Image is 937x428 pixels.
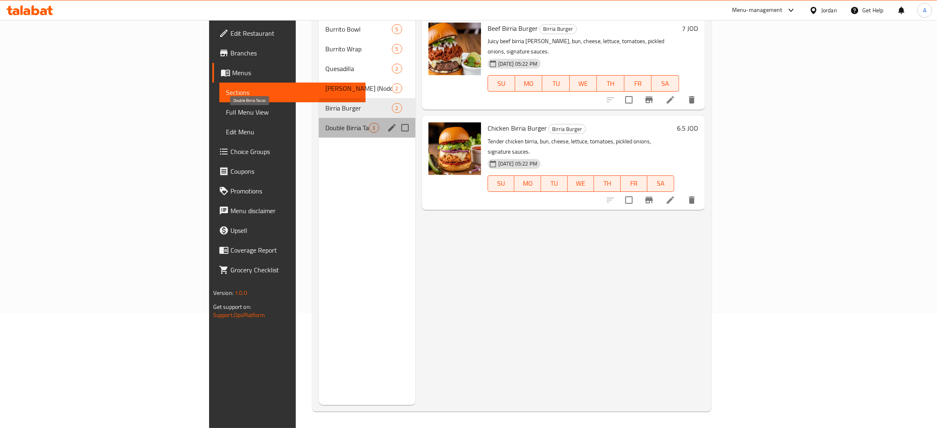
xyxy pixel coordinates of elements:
[212,260,366,280] a: Grocery Checklist
[597,75,624,92] button: TH
[325,83,392,93] span: [PERSON_NAME] (Noddles)
[392,24,402,34] div: items
[230,186,359,196] span: Promotions
[325,24,392,34] span: Burrito Bowl
[539,24,577,34] div: Birria Burger
[212,201,366,221] a: Menu disclaimer
[213,310,265,320] a: Support.OpsPlatform
[392,45,402,53] span: 5
[491,177,511,189] span: SU
[392,65,402,73] span: 2
[230,48,359,58] span: Branches
[212,142,366,161] a: Choice Groups
[232,68,359,78] span: Menus
[230,245,359,255] span: Coverage Report
[600,78,621,90] span: TH
[682,90,702,110] button: delete
[319,59,415,78] div: Quesadilla2
[624,177,644,189] span: FR
[325,64,392,74] span: Quesadilla
[597,177,617,189] span: TH
[319,78,415,98] div: [PERSON_NAME] (Noddles)2
[319,16,415,141] nav: Menu sections
[518,78,539,90] span: MO
[219,83,366,102] a: Sections
[628,78,648,90] span: FR
[732,5,783,15] div: Menu-management
[677,122,698,134] h6: 6.5 JOD
[514,175,541,192] button: MO
[488,175,515,192] button: SU
[542,75,569,92] button: TU
[212,23,366,43] a: Edit Restaurant
[546,78,566,90] span: TU
[226,87,359,97] span: Sections
[392,44,402,54] div: items
[319,118,415,138] div: Double Birria Tacos3edit
[624,75,652,92] button: FR
[682,190,702,210] button: delete
[665,95,675,105] a: Edit menu item
[488,75,515,92] button: SU
[488,22,538,35] span: Beef Birria Burger
[386,122,398,134] button: edit
[515,75,542,92] button: MO
[620,191,638,209] span: Select to update
[319,98,415,118] div: Birria Burger2
[651,177,671,189] span: SA
[212,240,366,260] a: Coverage Report
[319,19,415,39] div: Burrito Bowl5
[548,124,586,134] div: Birria Burger
[639,190,659,210] button: Branch-specific-item
[230,206,359,216] span: Menu disclaimer
[544,177,564,189] span: TU
[518,177,538,189] span: MO
[491,78,512,90] span: SU
[923,6,926,15] span: A
[392,83,402,93] div: items
[213,288,233,298] span: Version:
[235,288,248,298] span: 1.0.0
[428,23,481,75] img: Beef Birria Burger
[495,160,541,168] span: [DATE] 05:22 PM
[392,104,402,112] span: 2
[219,102,366,122] a: Full Menu View
[212,63,366,83] a: Menus
[325,103,392,113] span: Birria Burger
[655,78,675,90] span: SA
[392,25,402,33] span: 5
[570,75,597,92] button: WE
[665,195,675,205] a: Edit menu item
[621,175,647,192] button: FR
[226,127,359,137] span: Edit Menu
[647,175,674,192] button: SA
[392,85,402,92] span: 2
[540,24,576,34] span: Birria Burger
[392,64,402,74] div: items
[821,6,837,15] div: Jordan
[325,44,392,54] div: Burrito Wrap
[219,122,366,142] a: Edit Menu
[568,175,594,192] button: WE
[226,107,359,117] span: Full Menu View
[549,124,585,134] span: Birria Burger
[594,175,621,192] button: TH
[571,177,591,189] span: WE
[325,83,392,93] div: Birria Ramen (Noddles)
[212,181,366,201] a: Promotions
[573,78,594,90] span: WE
[620,91,638,108] span: Select to update
[682,23,698,34] h6: 7 JOD
[639,90,659,110] button: Branch-specific-item
[212,221,366,240] a: Upsell
[488,136,674,157] p: Tender chicken birria, bun, cheese, lettuce, tomatoes, pickled onions, signature sauces.
[541,175,568,192] button: TU
[495,60,541,68] span: [DATE] 05:22 PM
[325,123,369,133] span: Double Birria Tacos
[428,122,481,175] img: Chicken Birria Burger
[213,301,251,312] span: Get support on:
[319,39,415,59] div: Burrito Wrap5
